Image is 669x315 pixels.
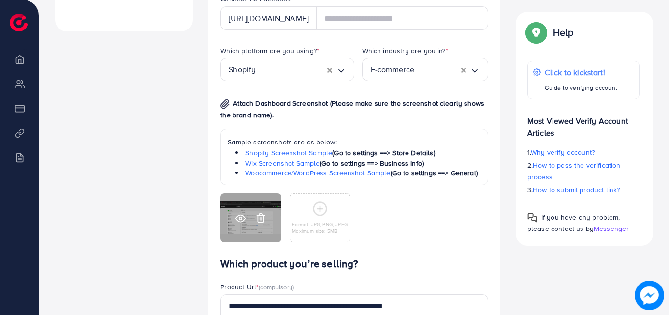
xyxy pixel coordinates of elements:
[220,46,319,56] label: Which platform are you using?
[637,283,662,308] img: image
[527,184,640,196] p: 3.
[220,258,488,270] h4: Which product you’re selling?
[527,213,537,223] img: Popup guide
[10,14,28,31] img: logo
[461,64,466,75] button: Clear Selected
[245,148,332,158] a: Shopify Screenshot Sample
[527,146,640,158] p: 1.
[245,158,320,168] a: Wix Screenshot Sample
[292,221,348,228] p: Format: JPG, PNG, JPEG
[259,283,294,291] span: (compulsory)
[391,168,478,178] span: (Go to settings ==> General)
[220,98,484,120] span: Attach Dashboard Screenshot (Please make sure the screenshot clearly shows the brand name).
[545,82,617,94] p: Guide to verifying account
[527,212,620,233] span: If you have any problem, please contact us by
[228,136,481,148] p: Sample screenshots are as below:
[220,6,317,30] div: [URL][DOMAIN_NAME]
[292,228,348,234] p: Maximum size: 5MB
[594,224,629,233] span: Messenger
[414,62,461,77] input: Search for option
[327,64,332,75] button: Clear Selected
[229,62,256,77] span: Shopify
[362,58,488,81] div: Search for option
[527,159,640,183] p: 2.
[371,62,415,77] span: E-commerce
[220,99,230,109] img: img
[220,58,354,81] div: Search for option
[245,168,390,178] a: Woocommerce/WordPress Screenshot Sample
[527,107,640,139] p: Most Viewed Verify Account Articles
[527,160,621,182] span: How to pass the verification process
[256,62,327,77] input: Search for option
[320,158,424,168] span: (Go to settings ==> Business Info)
[362,46,448,56] label: Which industry are you in?
[553,27,574,38] p: Help
[332,148,435,158] span: (Go to settings ==> Store Details)
[527,24,545,41] img: Popup guide
[533,185,620,195] span: How to submit product link?
[220,282,294,292] label: Product Url
[545,66,617,78] p: Click to kickstart!
[531,147,595,157] span: Why verify account?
